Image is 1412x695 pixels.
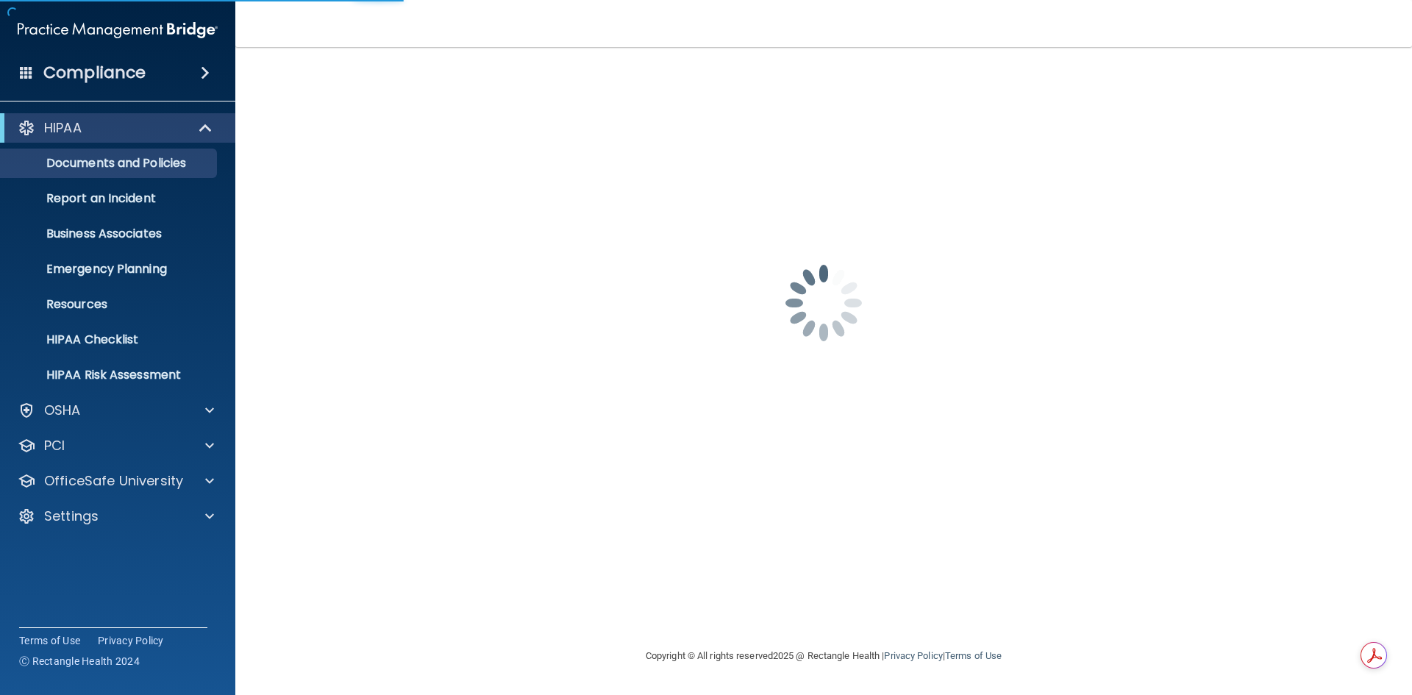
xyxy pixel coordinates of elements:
[44,437,65,455] p: PCI
[19,633,80,648] a: Terms of Use
[18,15,218,45] img: PMB logo
[750,229,897,377] img: spinner.e123f6fc.gif
[98,633,164,648] a: Privacy Policy
[18,507,214,525] a: Settings
[10,191,210,206] p: Report an Incident
[44,507,99,525] p: Settings
[10,156,210,171] p: Documents and Policies
[18,119,213,137] a: HIPAA
[555,632,1092,680] div: Copyright © All rights reserved 2025 @ Rectangle Health | |
[44,402,81,419] p: OSHA
[44,119,82,137] p: HIPAA
[19,654,140,669] span: Ⓒ Rectangle Health 2024
[43,63,146,83] h4: Compliance
[10,297,210,312] p: Resources
[10,368,210,382] p: HIPAA Risk Assessment
[18,472,214,490] a: OfficeSafe University
[1158,591,1394,649] iframe: Drift Widget Chat Controller
[44,472,183,490] p: OfficeSafe University
[10,262,210,277] p: Emergency Planning
[10,332,210,347] p: HIPAA Checklist
[18,402,214,419] a: OSHA
[18,437,214,455] a: PCI
[884,650,942,661] a: Privacy Policy
[10,227,210,241] p: Business Associates
[945,650,1002,661] a: Terms of Use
